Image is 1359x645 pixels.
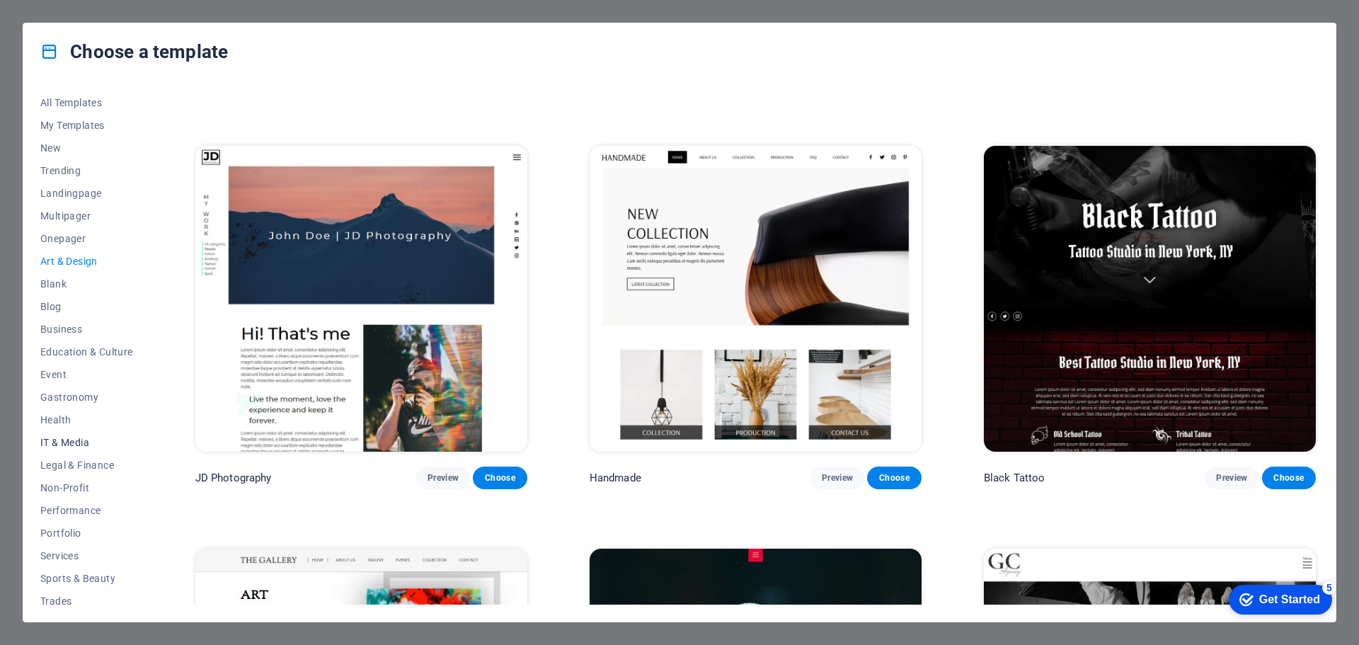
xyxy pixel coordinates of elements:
img: Black Tattoo [984,146,1316,452]
span: Non-Profit [40,482,133,493]
button: Blank [40,273,133,295]
span: Business [40,324,133,335]
button: Health [40,409,133,431]
span: Choose [484,472,515,484]
span: IT & Media [40,437,133,448]
p: Black Tattoo [984,471,1045,485]
span: Health [40,414,133,426]
button: Blog [40,295,133,318]
button: Performance [40,499,133,522]
button: Choose [867,467,921,489]
button: Event [40,363,133,386]
span: Art & Design [40,256,133,267]
button: Multipager [40,205,133,227]
button: Trending [40,159,133,182]
span: All Templates [40,97,133,108]
div: 5 [105,3,119,17]
span: Trades [40,595,133,607]
button: Sports & Beauty [40,567,133,590]
button: Legal & Finance [40,454,133,476]
button: Choose [473,467,527,489]
button: Gastronomy [40,386,133,409]
span: Landingpage [40,188,133,199]
span: Performance [40,505,133,516]
span: Legal & Finance [40,460,133,471]
button: Education & Culture [40,341,133,363]
span: Onepager [40,233,133,244]
button: Preview [416,467,470,489]
span: Gastronomy [40,392,133,403]
button: New [40,137,133,159]
button: Art & Design [40,250,133,273]
button: My Templates [40,114,133,137]
button: Services [40,544,133,567]
button: IT & Media [40,431,133,454]
h4: Choose a template [40,40,228,63]
div: Get Started [42,16,103,28]
span: Preview [822,472,853,484]
span: Blog [40,301,133,312]
span: New [40,142,133,154]
button: Landingpage [40,182,133,205]
button: Portfolio [40,522,133,544]
button: Non-Profit [40,476,133,499]
span: Blank [40,278,133,290]
span: Education & Culture [40,346,133,358]
p: Handmade [590,471,641,485]
span: Preview [1216,472,1247,484]
span: Choose [878,472,910,484]
span: Sports & Beauty [40,573,133,584]
button: Onepager [40,227,133,250]
button: Choose [1262,467,1316,489]
span: Multipager [40,210,133,222]
button: All Templates [40,91,133,114]
button: Preview [1205,467,1258,489]
span: My Templates [40,120,133,131]
button: Preview [810,467,864,489]
span: Event [40,369,133,380]
span: Trending [40,165,133,176]
button: Trades [40,590,133,612]
button: Business [40,318,133,341]
span: Portfolio [40,527,133,539]
img: Handmade [590,146,922,452]
span: Preview [428,472,459,484]
p: JD Photography [195,471,272,485]
span: Choose [1273,472,1304,484]
img: JD Photography [195,146,527,452]
div: Get Started 5 items remaining, 0% complete [11,7,115,37]
span: Services [40,550,133,561]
